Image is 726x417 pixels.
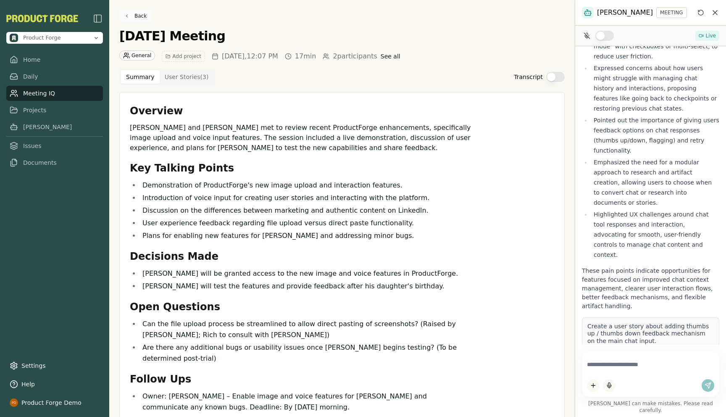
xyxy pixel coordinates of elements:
h2: Follow Ups [130,372,472,386]
span: Add project [172,53,201,60]
li: Pointed out the importance of giving users feedback options on chat responses (thumbs up/down, fl... [591,115,719,156]
button: PF-Logo [6,15,78,22]
li: Highlighted UX challenges around chat tool responses and interaction, advocating for smooth, user... [591,209,719,260]
button: Add project [162,51,205,62]
button: See all [381,52,400,61]
li: User experience feedback regarding file upload versus direct paste functionality. [140,218,472,229]
p: Create a user story about adding thumbs up / thumbs down feedback mechanism on the main chat input. [587,323,714,345]
div: General [119,50,155,61]
a: Daily [6,69,103,84]
li: Discussion on the differences between marketing and authentic content on LinkedIn. [140,205,472,216]
li: Are there any additional bugs or usability issues once [PERSON_NAME] begins testing? (To be deter... [140,342,472,364]
h2: Overview [130,104,472,118]
button: Send message [702,379,714,392]
h1: [DATE] Meeting [119,29,225,44]
li: Owner: [PERSON_NAME] – Enable image and voice features for [PERSON_NAME] and communicate any know... [140,391,472,413]
span: 2 participants [333,51,377,61]
span: [DATE] , 12:07 PM [222,51,278,61]
button: Start dictation [603,379,616,392]
li: Demonstration of ProductForge's new image upload and interaction features. [140,180,472,191]
h2: Open Questions [130,300,472,314]
span: [PERSON_NAME] can make mistakes. Please read carefully. [582,400,719,414]
li: Can the file upload process be streamlined to allow direct pasting of screenshots? (Raised by [PE... [140,319,472,340]
span: [PERSON_NAME] [597,8,653,18]
a: Settings [6,358,103,373]
button: Add content to chat [587,379,600,392]
li: [PERSON_NAME] will test the features and provide feedback after his daughter's birthday. [140,281,472,292]
span: Live [705,32,716,39]
button: MEETING [656,7,687,18]
span: Product Forge [23,34,61,42]
button: Summary [121,70,160,84]
li: Introduction of voice input for creating user stories and interacting with the platform. [140,193,472,203]
a: Meeting IQ [6,86,103,101]
h2: Decisions Made [130,250,472,263]
li: [PERSON_NAME] will be granted access to the new image and voice features in ProductForge. [140,268,472,279]
a: Back [119,10,152,22]
button: User Stories ( 3 ) [160,70,214,84]
a: Projects [6,103,103,118]
li: Plans for enabling new features for [PERSON_NAME] and addressing minor bugs. [140,230,472,241]
li: Expressed concerns about how users might struggle with managing chat history and interactions, pr... [591,63,719,113]
a: [PERSON_NAME] [6,119,103,135]
li: Emphasized the need for a modular approach to research and artifact creation, allowing users to c... [591,157,719,208]
a: Home [6,52,103,67]
button: Product Forge Demo [6,395,103,410]
button: Close chat [711,8,719,17]
h2: Key Talking Points [130,161,472,175]
button: Open organization switcher [6,32,103,44]
button: Help [6,377,103,392]
img: sidebar [93,13,103,24]
a: Issues [6,138,103,153]
button: General [119,50,155,62]
p: These pain points indicate opportunities for features focused on improved chat context management... [582,267,719,311]
img: Product Forge [6,15,78,22]
p: [PERSON_NAME] and [PERSON_NAME] met to review recent ProductForge enhancements, specifically imag... [130,123,472,153]
a: Documents [6,155,103,170]
button: Reset conversation [696,8,706,18]
span: 17min [295,51,316,61]
img: profile [10,399,18,407]
img: Product Forge [10,34,18,42]
label: Transcript [514,73,543,81]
